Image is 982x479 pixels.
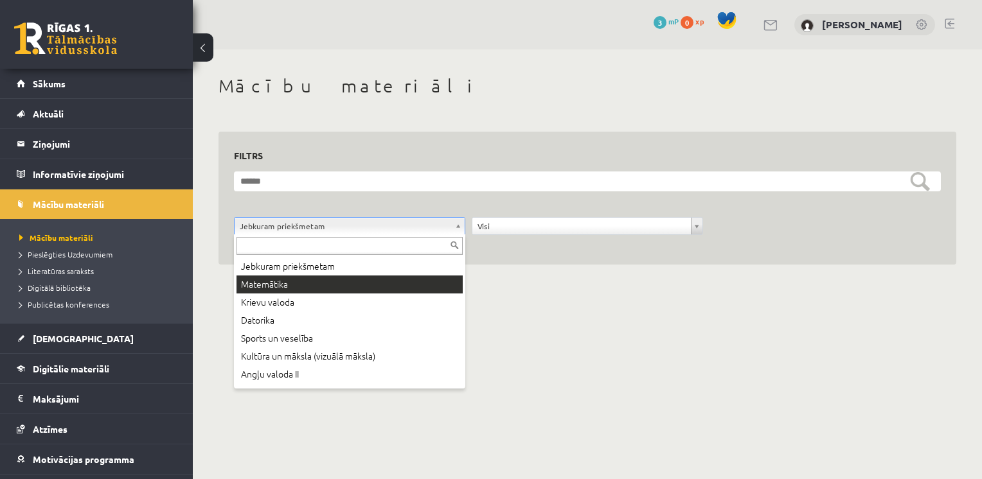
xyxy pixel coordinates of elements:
div: Kultūra un māksla (vizuālā māksla) [237,347,463,365]
div: Vēsture II [237,383,463,401]
div: Matemātika [237,275,463,293]
div: Krievu valoda [237,293,463,311]
div: Jebkuram priekšmetam [237,257,463,275]
div: Datorika [237,311,463,329]
div: Angļu valoda II [237,365,463,383]
div: Sports un veselība [237,329,463,347]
